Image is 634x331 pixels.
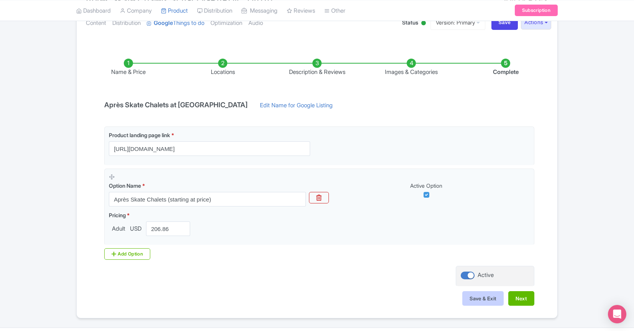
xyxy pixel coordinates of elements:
a: Version: Primary [430,15,485,30]
li: Description & Reviews [270,59,364,77]
strong: Google [154,19,173,28]
span: Status [402,18,418,26]
button: Next [508,291,534,306]
a: GoogleThings to do [147,11,204,35]
input: 0.00 [146,221,190,236]
h4: Après Skate Chalets at [GEOGRAPHIC_DATA] [100,101,252,109]
div: Active [420,18,427,29]
span: Option Name [109,182,141,189]
input: Save [491,15,518,30]
button: Save & Exit [462,291,504,306]
input: Product landing page link [109,141,310,156]
div: Active [478,271,494,280]
li: Locations [176,59,270,77]
span: Pricing [109,212,126,218]
a: Edit Name for Google Listing [252,101,340,113]
input: Option Name [109,192,306,206]
a: Audio [248,11,263,35]
li: Images & Categories [364,59,458,77]
button: Actions [521,15,551,29]
a: Subscription [515,5,558,16]
a: Content [86,11,106,35]
span: USD [128,224,143,233]
a: Optimization [210,11,242,35]
div: Add Option [104,248,150,260]
span: Product landing page link [109,132,170,138]
a: Distribution [112,11,141,35]
div: Open Intercom Messenger [608,305,626,323]
span: Active Option [410,182,442,189]
li: Complete [458,59,553,77]
span: Adult [109,224,128,233]
li: Name & Price [81,59,176,77]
